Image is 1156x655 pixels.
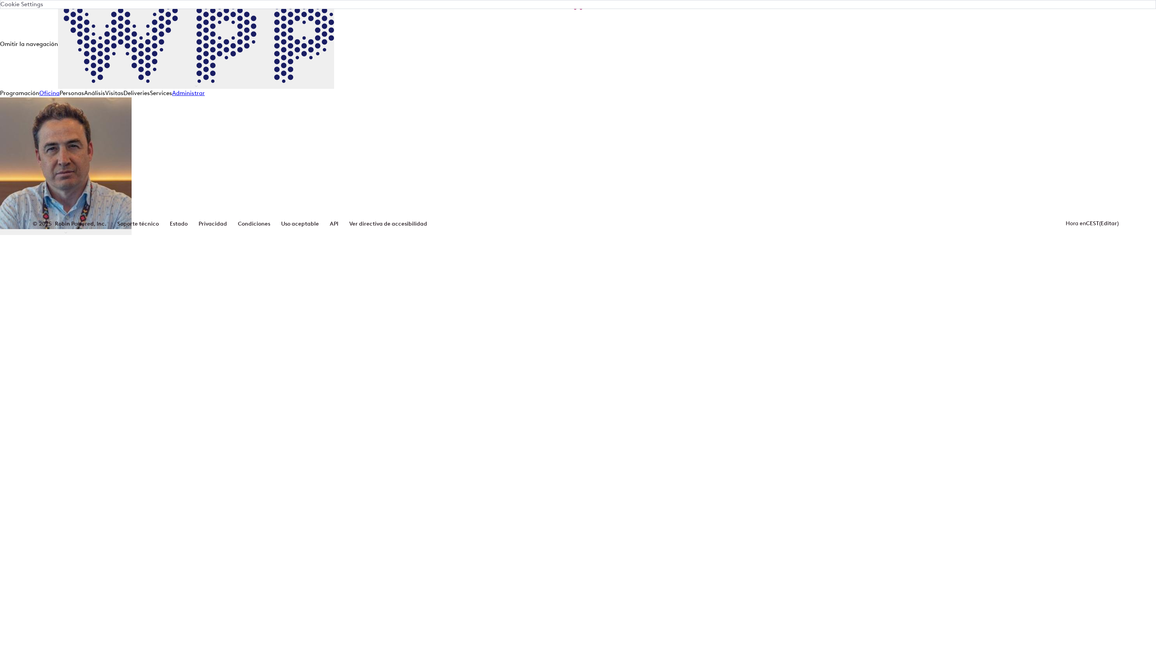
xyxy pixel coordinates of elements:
[60,90,84,97] a: Personas
[55,221,106,227] a: Robin Powered, Inc.
[330,221,338,227] a: API
[150,90,172,97] a: Services
[105,90,123,97] a: Visitas
[84,90,105,97] a: Análisis
[1066,220,1099,227] span: Hora en
[39,90,60,97] a: Oficina
[39,221,52,227] span: 2025
[281,221,319,227] a: Uso aceptable
[1066,219,1119,228] p: ( )
[349,221,427,227] a: Ver directiva de accesibilidad
[170,221,188,227] a: Estado
[238,221,270,227] a: Condiciones
[117,221,159,227] a: Soporte técnico
[172,90,205,97] a: Administrar
[1101,220,1117,227] a: Editar
[1086,220,1099,227] span: CEST
[199,221,227,227] a: Privacidad
[123,90,150,97] a: Deliveries
[33,221,37,227] span: ©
